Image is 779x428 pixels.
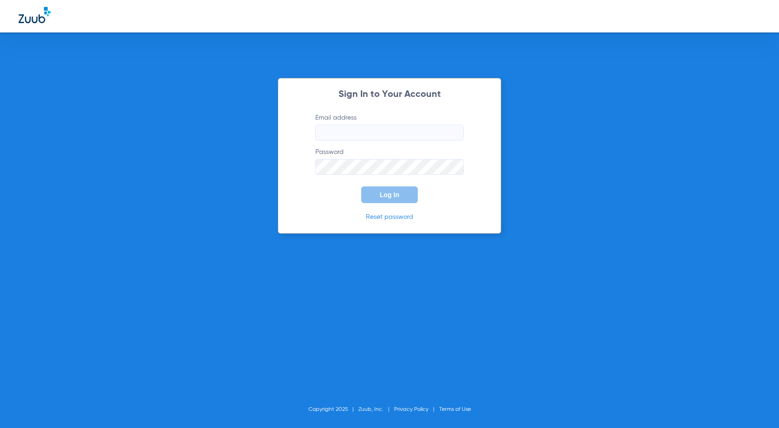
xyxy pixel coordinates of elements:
[315,159,464,175] input: Password
[394,407,428,412] a: Privacy Policy
[358,405,394,414] li: Zuub, Inc.
[315,147,464,175] label: Password
[315,125,464,141] input: Email address
[361,186,418,203] button: Log In
[315,113,464,141] label: Email address
[19,7,51,23] img: Zuub Logo
[380,191,399,198] span: Log In
[301,90,478,99] h2: Sign In to Your Account
[439,407,471,412] a: Terms of Use
[366,214,413,220] a: Reset password
[308,405,358,414] li: Copyright 2025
